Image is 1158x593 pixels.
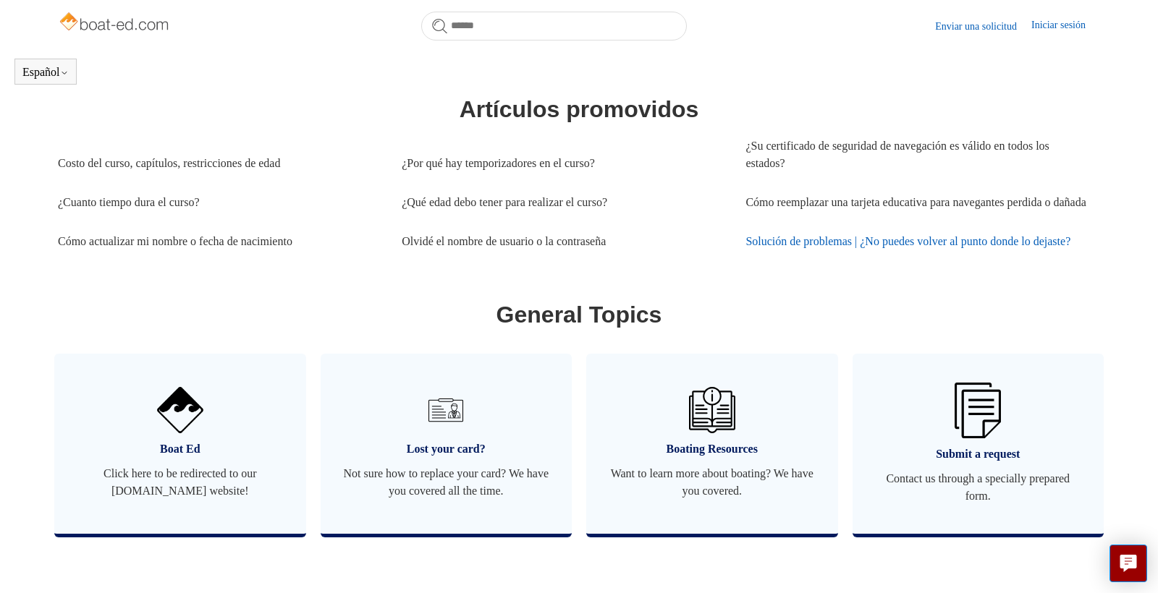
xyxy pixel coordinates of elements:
span: Boat Ed [76,440,284,458]
span: Lost your card? [342,440,551,458]
a: ¿Su certificado de seguridad de navegación es válido en todos los estados? [745,127,1089,183]
a: Enviar una solicitud [935,19,1031,34]
span: Contact us through a specially prepared form. [874,470,1083,505]
img: 01HZPCYW3NK71669VZTW7XY4G9 [955,383,1001,438]
a: ¿Qué edad debo tener para realizar el curso? [402,183,724,222]
img: Página principal del Centro de ayuda de Boat-Ed [58,9,173,38]
h1: General Topics [58,297,1100,332]
img: 01HZPCYVT14CG9T703FEE4SFXC [423,387,469,433]
span: Submit a request [874,445,1083,463]
span: Want to learn more about boating? We have you covered. [608,465,816,500]
a: Olvidé el nombre de usuario o la contraseña [402,222,724,261]
span: Boating Resources [608,440,816,458]
a: ¿Por qué hay temporizadores en el curso? [402,144,724,183]
a: Submit a request Contact us through a specially prepared form. [853,354,1104,534]
img: 01HZPCYVNCVF44JPJQE4DN11EA [157,387,203,433]
span: Click here to be redirected to our [DOMAIN_NAME] website! [76,465,284,500]
a: Iniciar sesión [1031,17,1100,35]
button: Live chat [1110,545,1147,582]
input: Buscar [421,12,687,40]
a: Solución de problemas | ¿No puedes volver al punto donde lo dejaste? [745,222,1089,261]
a: Costo del curso, capítulos, restricciones de edad [58,144,380,183]
button: Español [22,66,69,79]
a: Boat Ed Click here to be redirected to our [DOMAIN_NAME] website! [54,354,306,534]
a: Boating Resources Want to learn more about boating? We have you covered. [586,354,838,534]
a: Cómo actualizar mi nombre o fecha de nacimiento [58,222,380,261]
span: Not sure how to replace your card? We have you covered all the time. [342,465,551,500]
a: Cómo reemplazar una tarjeta educativa para navegantes perdida o dañada [745,183,1089,222]
a: ¿Cuanto tiempo dura el curso? [58,183,380,222]
a: Lost your card? Not sure how to replace your card? We have you covered all the time. [321,354,572,534]
h1: Artículos promovidos [58,92,1100,127]
img: 01HZPCYVZMCNPYXCC0DPA2R54M [689,387,735,433]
